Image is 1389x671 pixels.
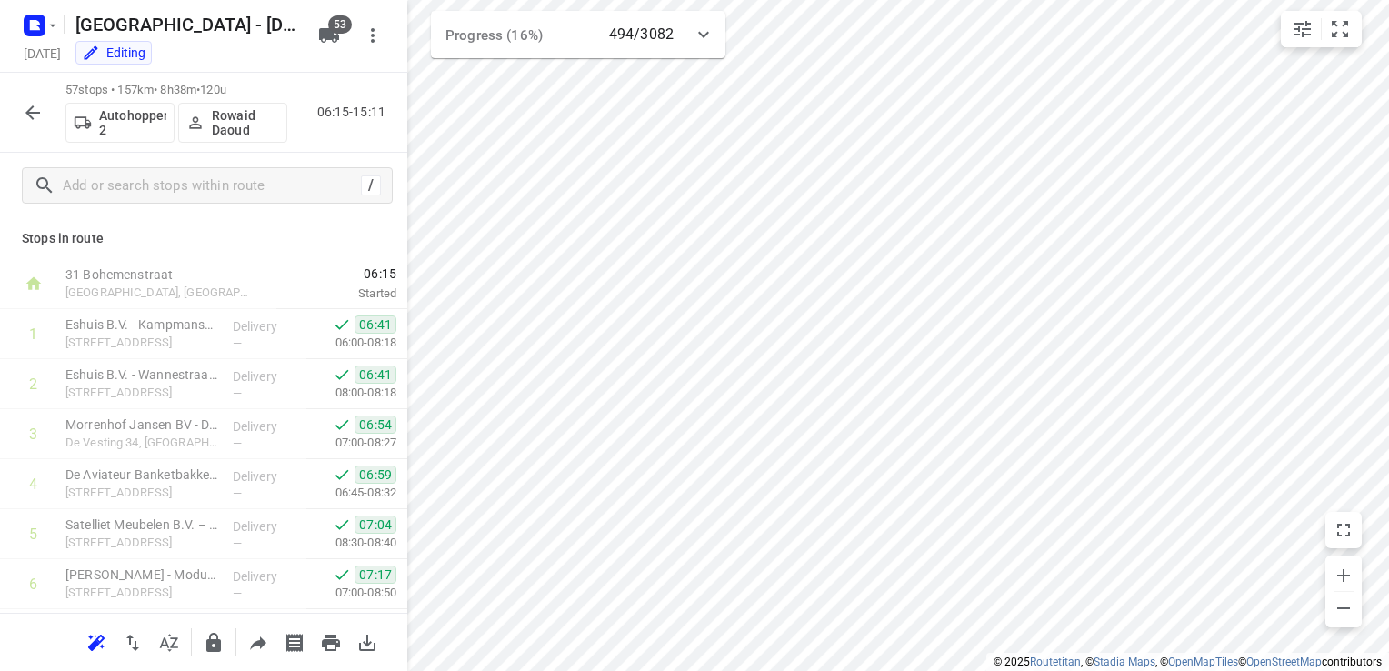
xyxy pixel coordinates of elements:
span: 06:59 [355,466,396,484]
svg: Done [333,566,351,584]
span: Print route [313,633,349,650]
span: 120u [200,83,226,96]
span: Reoptimize route [78,633,115,650]
p: Goldkampstraat 11-13, Dalfsen [65,484,218,502]
div: small contained button group [1281,11,1362,47]
span: — [233,336,242,350]
p: Delivery [233,517,300,536]
p: [STREET_ADDRESS] [65,384,218,402]
p: Delivery [233,367,300,386]
p: 08:00-08:18 [306,384,396,402]
input: Add or search stops within route [63,172,361,200]
p: De Aviateur Banketbakkerijen B.V. - Biscuit International - Frijling Dalfsen(Richard Smits) [65,466,218,484]
span: • [196,83,200,96]
p: 07:00-08:27 [306,434,396,452]
p: Delivery [233,467,300,486]
button: 53 [311,17,347,54]
svg: Done [333,315,351,334]
p: Autohopper 2 [99,108,166,137]
span: 06:41 [355,366,396,384]
p: Delivery [233,417,300,436]
div: 6 [29,576,37,593]
a: Routetitan [1030,656,1081,668]
p: Eshuis B.V. - Kampmansweg - Productie(Annelies van der Gaag) [65,315,218,334]
span: 06:41 [355,315,396,334]
p: 06:00-08:18 [306,334,396,352]
p: Morrenhof Jansen - Modus Regeltechniek(Martijn Berger) [65,566,218,584]
svg: Done [333,416,351,434]
span: — [233,386,242,400]
div: Progress (16%)494/3082 [431,11,725,58]
a: Stadia Maps [1094,656,1155,668]
a: OpenStreetMap [1246,656,1322,668]
span: 07:04 [355,516,396,534]
div: You are currently in edit mode. [82,44,145,62]
svg: Done [333,516,351,534]
div: 2 [29,376,37,393]
span: — [233,486,242,500]
span: Download route [349,633,385,650]
span: — [233,536,242,550]
button: Fit zoom [1322,11,1358,47]
p: 31 Bohemenstraat [65,265,255,284]
a: OpenMapTiles [1168,656,1238,668]
p: 06:15-15:11 [317,103,393,122]
p: Started [276,285,396,303]
span: Progress (16%) [445,27,543,44]
div: 1 [29,325,37,343]
span: Share route [240,633,276,650]
div: / [361,175,381,195]
button: Map settings [1284,11,1321,47]
p: [STREET_ADDRESS] [65,584,218,602]
span: Sort by time window [151,633,187,650]
h5: Project date [16,43,68,64]
p: Satelliet Meubelen B.V. – Dalfsen(Floris) [65,516,218,534]
p: Morrenhof Jansen BV - Dalfsen(Linette & Johanne) [65,416,218,434]
p: 57 stops • 157km • 8h38m [65,82,287,99]
svg: Done [333,366,351,384]
p: 494/3082 [609,24,674,45]
p: 08:30-08:40 [306,534,396,552]
p: De Vesting 34, [GEOGRAPHIC_DATA] [65,434,218,452]
button: Autohopper 2 [65,103,175,143]
span: 06:54 [355,416,396,434]
p: Delivery [233,317,300,335]
p: 07:00-08:50 [306,584,396,602]
span: — [233,436,242,450]
span: — [233,586,242,600]
p: Delivery [233,567,300,586]
button: More [355,17,391,54]
span: Reverse route [115,633,151,650]
button: Rowaid Daoud [178,103,287,143]
button: Lock route [195,625,232,661]
li: © 2025 , © , © © contributors [994,656,1382,668]
p: Rowaid Daoud [212,108,279,137]
span: 06:15 [276,265,396,283]
p: Stops in route [22,229,385,248]
p: Eshuis B.V. - Wannestraat(Annelies van der Gaag) [65,366,218,384]
div: 3 [29,426,37,443]
h5: Rename [68,10,304,39]
p: 06:45-08:32 [306,484,396,502]
p: [STREET_ADDRESS] [65,534,218,552]
p: [STREET_ADDRESS] [65,334,218,352]
span: 53 [328,15,352,34]
div: 5 [29,526,37,543]
p: [GEOGRAPHIC_DATA], [GEOGRAPHIC_DATA] [65,284,255,302]
svg: Done [333,466,351,484]
div: 4 [29,476,37,493]
span: 07:17 [355,566,396,584]
span: Print shipping labels [276,633,313,650]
